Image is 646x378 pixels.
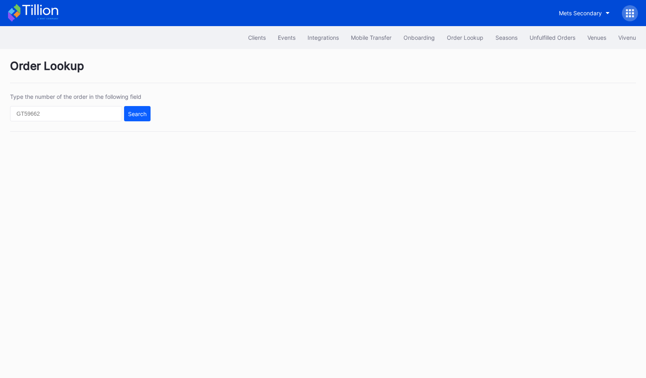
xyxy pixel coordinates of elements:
[10,59,636,83] div: Order Lookup
[124,106,151,121] button: Search
[553,6,616,20] button: Mets Secondary
[302,30,345,45] button: Integrations
[581,30,612,45] button: Venues
[248,34,266,41] div: Clients
[612,30,642,45] button: Vivenu
[278,34,295,41] div: Events
[397,30,441,45] button: Onboarding
[559,10,602,16] div: Mets Secondary
[618,34,636,41] div: Vivenu
[351,34,391,41] div: Mobile Transfer
[403,34,435,41] div: Onboarding
[128,110,147,117] div: Search
[495,34,518,41] div: Seasons
[308,34,339,41] div: Integrations
[441,30,489,45] button: Order Lookup
[587,34,606,41] div: Venues
[489,30,524,45] button: Seasons
[345,30,397,45] button: Mobile Transfer
[242,30,272,45] button: Clients
[272,30,302,45] button: Events
[524,30,581,45] button: Unfulfilled Orders
[447,34,483,41] div: Order Lookup
[530,34,575,41] div: Unfulfilled Orders
[10,106,122,121] input: GT59662
[10,93,151,100] div: Type the number of the order in the following field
